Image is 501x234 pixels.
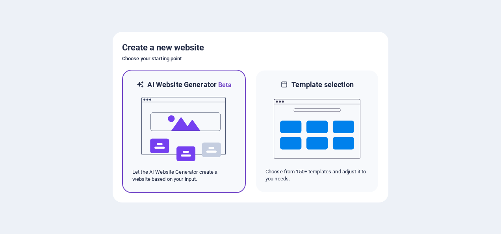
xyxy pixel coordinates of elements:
[122,70,246,193] div: AI Website GeneratorBetaaiLet the AI Website Generator create a website based on your input.
[291,80,353,89] h6: Template selection
[265,168,369,182] p: Choose from 150+ templates and adjust it to you needs.
[132,169,236,183] p: Let the AI Website Generator create a website based on your input.
[255,70,379,193] div: Template selectionChoose from 150+ templates and adjust it to you needs.
[147,80,231,90] h6: AI Website Generator
[122,54,379,63] h6: Choose your starting point
[141,90,227,169] img: ai
[122,41,379,54] h5: Create a new website
[217,81,232,89] span: Beta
